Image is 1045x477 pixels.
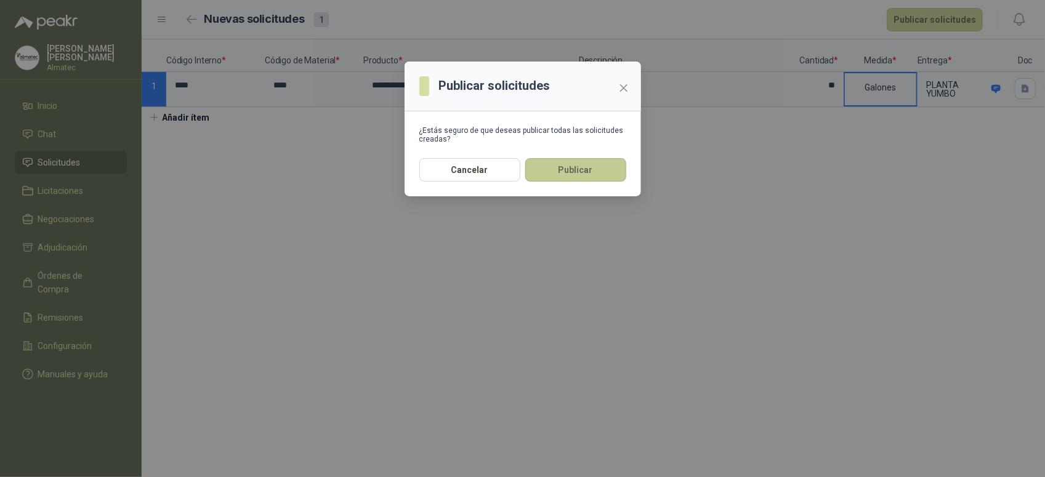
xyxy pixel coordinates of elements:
[419,158,520,182] button: Cancelar
[619,83,629,93] span: close
[419,126,626,143] div: ¿Estás seguro de que deseas publicar todas las solicitudes creadas?
[439,76,551,95] h3: Publicar solicitudes
[614,78,634,98] button: Close
[525,158,626,182] button: Publicar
